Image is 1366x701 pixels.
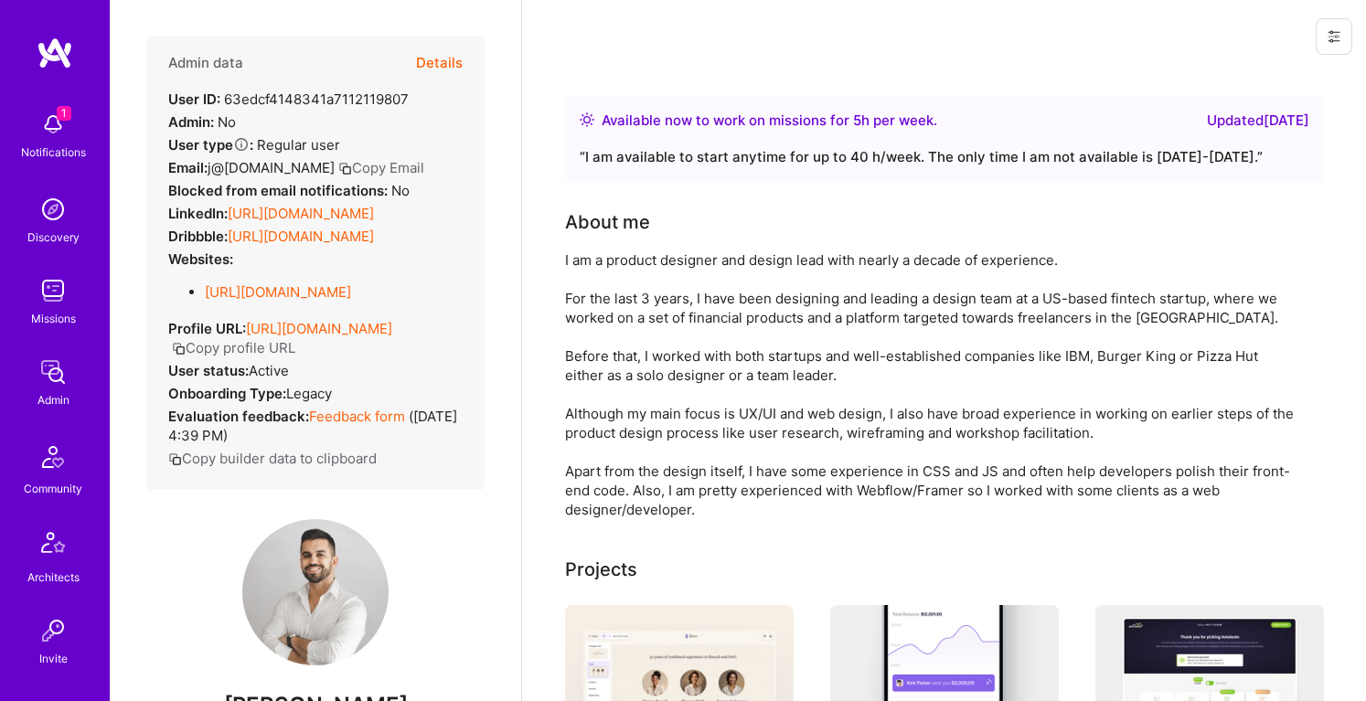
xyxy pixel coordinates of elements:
a: [URL][DOMAIN_NAME] [228,205,374,222]
img: discovery [35,191,71,228]
div: About me [565,208,650,236]
strong: LinkedIn: [168,205,228,222]
i: icon Copy [172,342,186,356]
div: Updated [DATE] [1207,110,1309,132]
strong: User status: [168,362,249,379]
div: Missions [31,309,76,328]
img: admin teamwork [35,354,71,390]
a: [URL][DOMAIN_NAME] [228,228,374,245]
div: Regular user [168,135,340,154]
div: I am a product designer and design lead with nearly a decade of experience. For the last 3 years,... [565,250,1297,519]
div: ( [DATE] 4:39 PM ) [168,407,463,445]
div: Community [24,479,82,498]
i: Help [233,136,250,153]
strong: Admin: [168,113,214,131]
span: Active [249,362,289,379]
strong: Profile URL: [168,320,246,337]
div: Notifications [21,143,86,162]
img: bell [35,106,71,143]
span: 1 [57,106,71,121]
span: legacy [286,385,332,402]
div: “ I am available to start anytime for up to 40 h/week. The only time I am not available is [DATE]... [580,146,1309,168]
strong: Email: [168,159,208,176]
div: No [168,181,410,200]
img: Availability [580,112,594,127]
div: Discovery [27,228,80,247]
i: icon Copy [168,452,182,466]
img: logo [37,37,73,69]
i: icon Copy [338,162,352,175]
h4: Admin data [168,55,243,71]
img: teamwork [35,272,71,309]
button: Copy profile URL [172,338,295,357]
button: Copy builder data to clipboard [168,449,377,468]
div: Invite [39,649,68,668]
div: No [168,112,236,132]
div: 63edcf4148341a7112119807 [168,90,409,109]
img: Invite [35,612,71,649]
a: [URL][DOMAIN_NAME] [205,283,351,301]
a: [URL][DOMAIN_NAME] [246,320,392,337]
a: Feedback form [309,408,405,425]
img: User Avatar [242,519,389,665]
strong: Onboarding Type: [168,385,286,402]
strong: User type : [168,136,253,154]
img: Architects [31,524,75,568]
strong: Blocked from email notifications: [168,182,391,199]
strong: Dribbble: [168,228,228,245]
div: Available now to work on missions for h per week . [602,110,937,132]
button: Copy Email [338,158,424,177]
strong: User ID: [168,90,220,108]
div: Projects [565,556,637,583]
img: Community [31,435,75,479]
span: 5 [853,112,861,129]
div: Architects [27,568,80,587]
button: Details [416,37,463,90]
div: Admin [37,390,69,409]
strong: Evaluation feedback: [168,408,309,425]
strong: Websites: [168,250,233,268]
span: j@[DOMAIN_NAME] [208,159,335,176]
